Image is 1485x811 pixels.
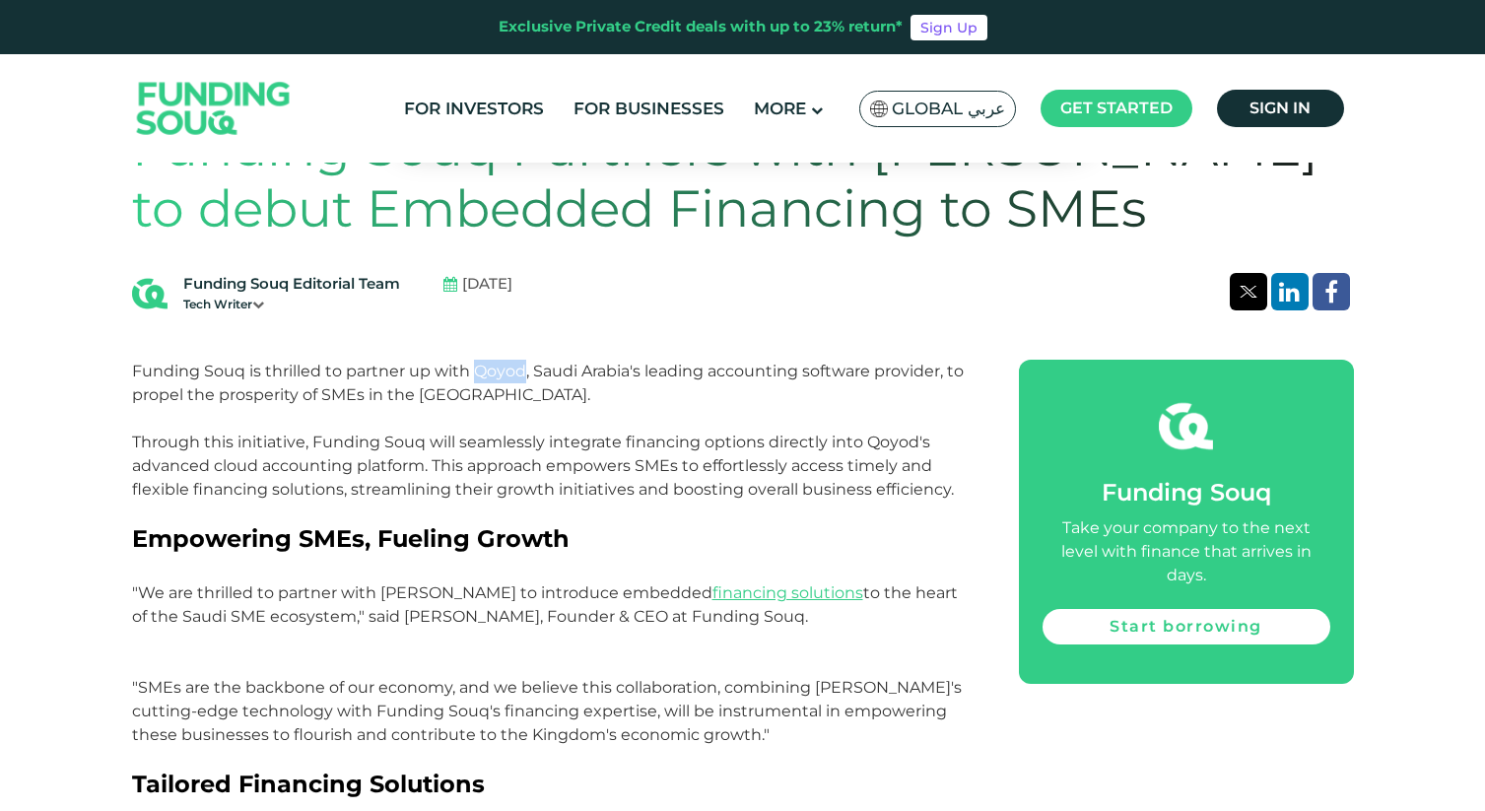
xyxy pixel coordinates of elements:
a: financing solutions [712,583,863,602]
span: Global عربي [892,98,1005,120]
h1: Funding Souq Partners with [PERSON_NAME] to debut Embedded Financing to SMEs [132,117,1354,240]
img: SA Flag [870,101,888,117]
div: Take your company to the next level with finance that arrives in days. [1043,516,1330,587]
span: Empowering SMEs, Fueling Growth [132,524,570,553]
div: Funding Souq Editorial Team [183,273,400,296]
a: Sign Up [911,15,987,40]
span: Tailored Financing Solutions [132,770,485,798]
p: Through this initiative, Funding Souq will seamlessly integrate financing options directly into Q... [132,431,975,525]
a: For Businesses [569,93,729,125]
div: Tech Writer [183,296,400,313]
p: "We are thrilled to partner with [PERSON_NAME] to introduce embedded to the heart of the Saudi SM... [132,581,975,771]
img: Logo [117,59,310,159]
img: fsicon [1159,399,1213,453]
a: For Investors [399,93,549,125]
span: Funding Souq [1102,478,1271,507]
span: Sign in [1249,99,1311,117]
p: Funding Souq is thrilled to partner up with Qoyod, Saudi Arabia's leading accounting software pro... [132,360,975,431]
span: Get started [1060,99,1173,117]
a: Start borrowing [1043,609,1330,644]
div: Exclusive Private Credit deals with up to 23% return* [499,16,903,38]
span: More [754,99,806,118]
a: Sign in [1217,90,1344,127]
img: twitter [1240,286,1257,298]
span: [DATE] [462,273,512,296]
img: Blog Author [132,276,168,311]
